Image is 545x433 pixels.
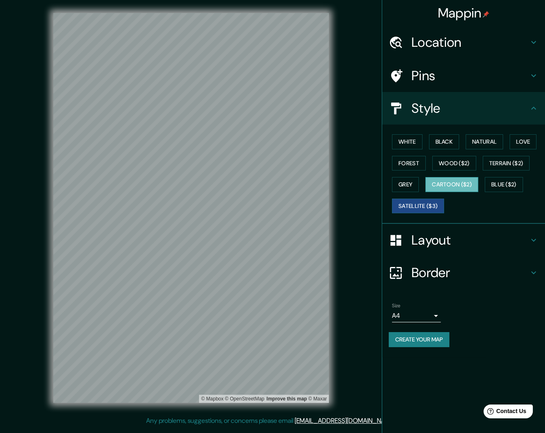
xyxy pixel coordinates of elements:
[53,13,329,403] canvas: Map
[473,401,536,424] iframe: Help widget launcher
[411,265,529,281] h4: Border
[466,134,503,149] button: Natural
[382,92,545,125] div: Style
[389,332,449,347] button: Create your map
[225,396,265,402] a: OpenStreetMap
[438,5,490,21] h4: Mappin
[382,26,545,59] div: Location
[382,256,545,289] div: Border
[392,199,444,214] button: Satellite ($3)
[295,416,395,425] a: [EMAIL_ADDRESS][DOMAIN_NAME]
[382,59,545,92] div: Pins
[510,134,536,149] button: Love
[382,224,545,256] div: Layout
[411,68,529,84] h4: Pins
[432,156,476,171] button: Wood ($2)
[308,396,327,402] a: Maxar
[485,177,523,192] button: Blue ($2)
[483,11,489,17] img: pin-icon.png
[411,100,529,116] h4: Style
[267,396,307,402] a: Map feedback
[201,396,223,402] a: Mapbox
[392,302,401,309] label: Size
[392,177,419,192] button: Grey
[146,416,396,426] p: Any problems, suggestions, or concerns please email .
[411,34,529,50] h4: Location
[429,134,460,149] button: Black
[425,177,478,192] button: Cartoon ($2)
[392,156,426,171] button: Forest
[483,156,530,171] button: Terrain ($2)
[392,134,422,149] button: White
[392,309,441,322] div: A4
[411,232,529,248] h4: Layout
